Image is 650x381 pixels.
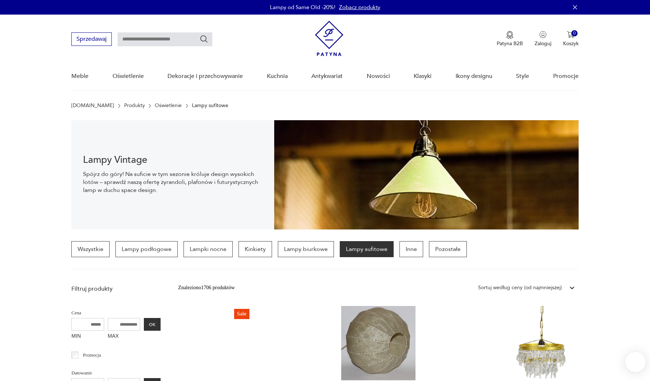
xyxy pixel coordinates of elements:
[71,285,161,293] p: Filtruj produkty
[539,31,547,38] img: Ikonka użytkownika
[625,352,646,372] iframe: Smartsupp widget button
[178,284,235,292] div: Znaleziono 1706 produktów
[497,31,523,47] button: Patyna B2B
[71,309,161,317] p: Cena
[144,318,161,331] button: OK
[399,241,423,257] a: Inne
[311,62,343,90] a: Antykwariat
[506,31,513,39] img: Ikona medalu
[124,103,145,109] a: Produkty
[456,62,492,90] a: Ikony designu
[113,62,144,90] a: Oświetlenie
[192,103,228,109] p: Lampy sufitowe
[414,62,432,90] a: Klasyki
[274,120,578,229] img: Lampy sufitowe w stylu vintage
[71,62,88,90] a: Meble
[83,170,263,194] p: Spójrz do góry! Na suficie w tym sezonie króluje design wysokich lotów – sprawdź naszą ofertę żyr...
[71,37,112,42] a: Sprzedawaj
[115,241,178,257] a: Lampy podłogowe
[339,4,380,11] a: Zobacz produkty
[516,62,529,90] a: Style
[71,32,112,46] button: Sprzedawaj
[184,241,233,257] a: Lampki nocne
[83,156,263,164] h1: Lampy Vintage
[315,21,343,56] img: Patyna - sklep z meblami i dekoracjami vintage
[278,241,334,257] a: Lampy biurkowe
[71,103,114,109] a: [DOMAIN_NAME]
[83,351,101,359] p: Promocja
[108,331,141,342] label: MAX
[239,241,272,257] a: Kinkiety
[567,31,574,38] img: Ikona koszyka
[429,241,467,257] a: Pozostałe
[270,4,335,11] p: Lampy od Same Old -20%!
[155,103,182,109] a: Oświetlenie
[168,62,243,90] a: Dekoracje i przechowywanie
[535,31,551,47] button: Zaloguj
[497,40,523,47] p: Patyna B2B
[563,31,579,47] button: 0Koszyk
[571,30,578,36] div: 0
[478,284,562,292] div: Sortuj według ceny (od najmniejszej)
[563,40,579,47] p: Koszyk
[200,35,208,43] button: Szukaj
[367,62,390,90] a: Nowości
[553,62,579,90] a: Promocje
[71,331,104,342] label: MIN
[535,40,551,47] p: Zaloguj
[340,241,394,257] a: Lampy sufitowe
[71,241,110,257] a: Wszystkie
[497,31,523,47] a: Ikona medaluPatyna B2B
[71,369,161,377] p: Datowanie
[267,62,288,90] a: Kuchnia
